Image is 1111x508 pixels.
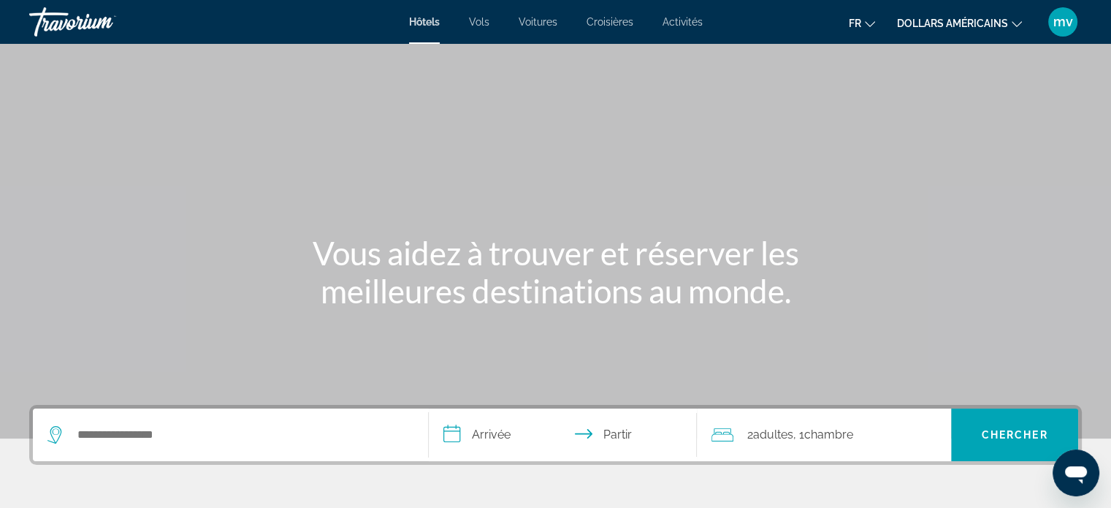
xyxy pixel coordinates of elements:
[849,12,875,34] button: Changer de langue
[803,428,852,441] font: Chambre
[76,424,406,446] input: Rechercher une destination hôtelière
[29,3,175,41] a: Travorium
[897,12,1022,34] button: Changer de devise
[1044,7,1082,37] button: Menu utilisateur
[793,428,803,441] font: , 1
[33,409,1078,461] div: Widget de recherche
[313,234,799,310] font: Vous aidez à trouver et réserver les meilleures destinations au monde.
[747,428,752,441] font: 2
[409,16,440,28] a: Hôtels
[897,18,1008,29] font: dollars américains
[849,18,861,29] font: fr
[429,409,698,461] button: Sélectionnez la date d'arrivée et de départ
[951,409,1078,461] button: Recherche
[1053,14,1073,29] font: mv
[697,409,951,461] button: Voyageurs : 2 adultes, 0 enfants
[1053,450,1099,496] iframe: Bouton de lancement de la fenêtre de messagerie
[663,16,703,28] a: Activités
[469,16,489,28] a: Vols
[587,16,633,28] a: Croisières
[519,16,557,28] a: Voitures
[752,428,793,441] font: adultes
[982,429,1048,441] font: Chercher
